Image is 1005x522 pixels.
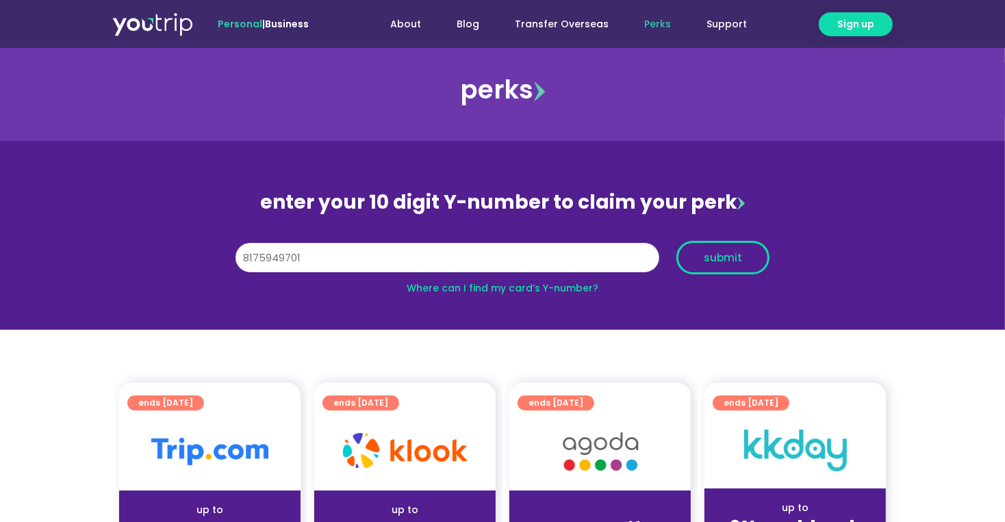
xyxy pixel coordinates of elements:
[626,12,689,37] a: Perks
[325,503,485,517] div: up to
[439,12,497,37] a: Blog
[333,395,388,410] span: ends [DATE]
[322,395,399,410] a: ends [DATE]
[218,17,309,31] span: |
[407,281,598,295] a: Where can I find my card’s Y-number?
[138,395,193,410] span: ends [DATE]
[372,12,439,37] a: About
[236,243,659,273] input: 10 digit Y-number (e.g. 8123456789)
[713,395,789,410] a: ends [DATE]
[689,12,765,37] a: Support
[837,17,874,31] span: Sign up
[229,185,776,220] div: enter your 10 digit Y-number to claim your perk
[346,12,765,37] nav: Menu
[265,17,309,31] a: Business
[529,395,583,410] span: ends [DATE]
[704,252,742,263] span: submit
[130,503,290,517] div: up to
[676,241,769,274] button: submit
[218,17,262,31] span: Personal
[236,241,769,285] form: Y Number
[518,395,594,410] a: ends [DATE]
[819,12,893,36] a: Sign up
[497,12,626,37] a: Transfer Overseas
[587,503,613,517] span: up to
[127,395,204,410] a: ends [DATE]
[715,501,875,515] div: up to
[724,395,778,410] span: ends [DATE]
